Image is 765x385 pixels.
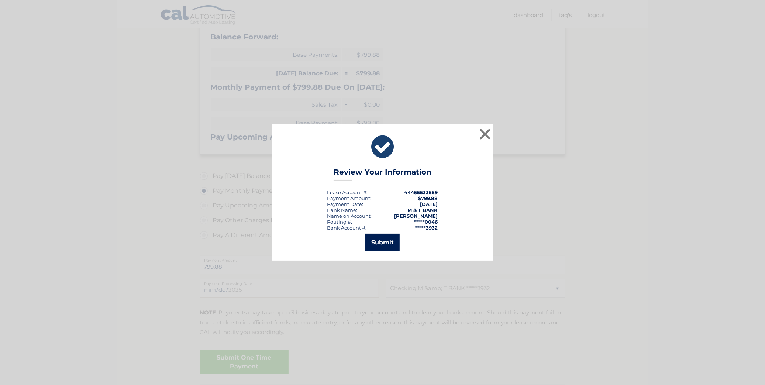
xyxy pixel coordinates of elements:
[327,189,368,195] div: Lease Account #:
[334,168,431,181] h3: Review Your Information
[327,213,372,219] div: Name on Account:
[478,127,493,141] button: ×
[408,207,438,213] strong: M & T BANK
[394,213,438,219] strong: [PERSON_NAME]
[404,189,438,195] strong: 44455533559
[365,234,400,251] button: Submit
[327,201,363,207] div: :
[327,207,358,213] div: Bank Name:
[420,201,438,207] span: [DATE]
[327,225,367,231] div: Bank Account #:
[327,219,352,225] div: Routing #:
[327,195,372,201] div: Payment Amount:
[418,195,438,201] span: $799.88
[327,201,362,207] span: Payment Date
